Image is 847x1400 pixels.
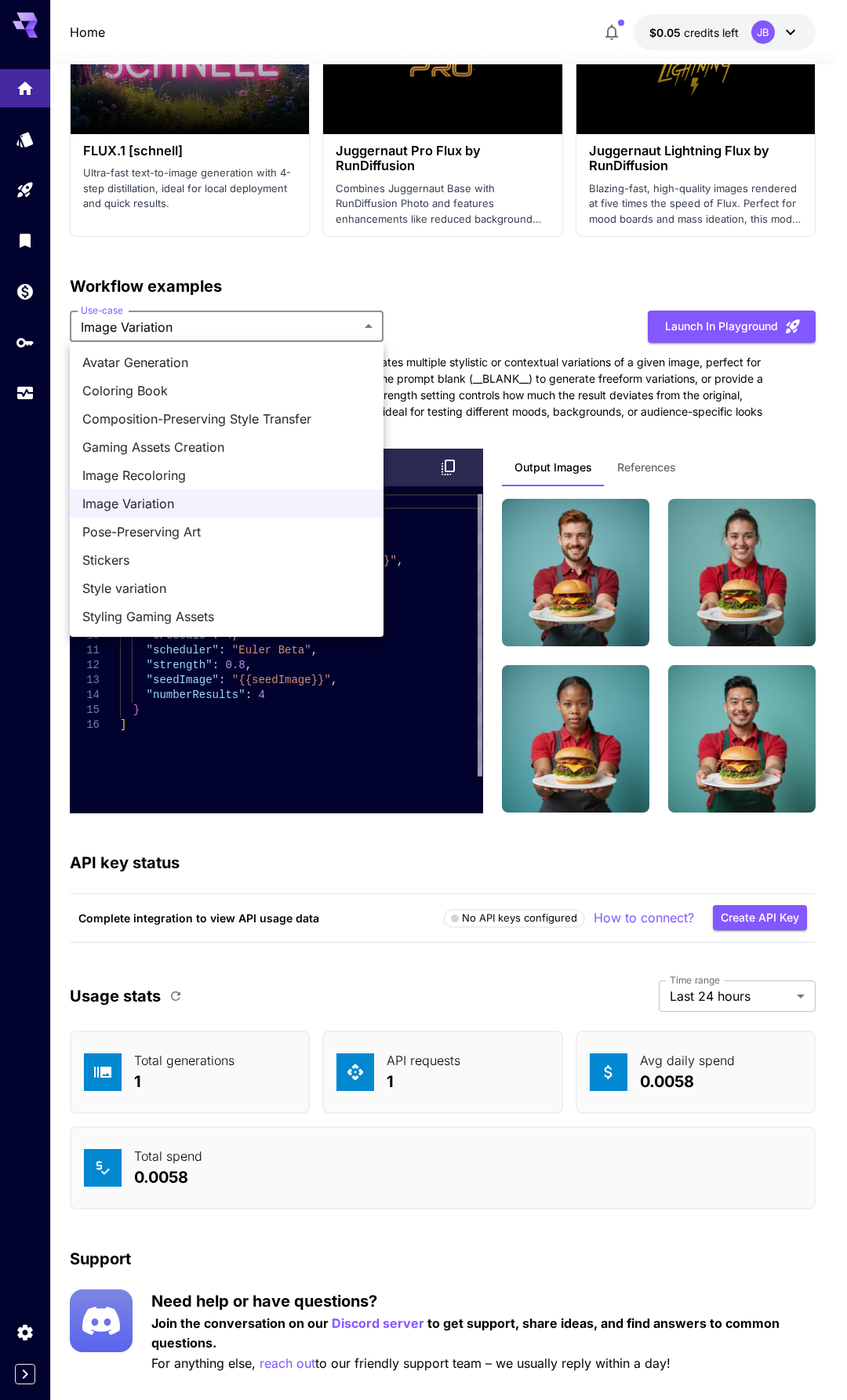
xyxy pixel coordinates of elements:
span: Coloring Book [82,381,371,400]
span: Composition-Preserving Style Transfer [82,409,371,428]
span: Pose-Preserving Art [82,522,371,541]
span: Image Recoloring [82,466,371,485]
span: Avatar Generation [82,353,371,372]
span: Image Variation [82,494,371,513]
span: Gaming Assets Creation [82,438,371,456]
span: Styling Gaming Assets [82,607,371,626]
span: Style variation [82,579,371,598]
span: Stickers [82,551,371,569]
